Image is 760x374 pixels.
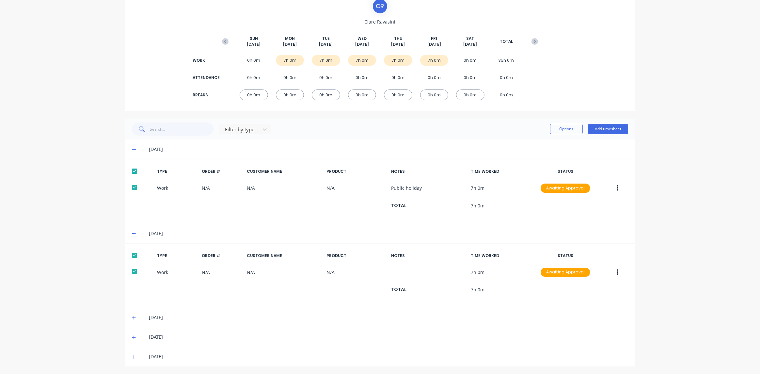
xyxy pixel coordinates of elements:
div: 0h 0m [420,72,449,83]
div: Awaiting Approval [541,184,590,193]
div: 0h 0m [384,89,412,100]
div: 0h 0m [456,55,484,66]
div: CUSTOMER NAME [247,169,321,174]
span: MON [285,36,295,41]
div: ATTENDANCE [193,75,219,81]
span: SAT [466,36,474,41]
span: FRI [431,36,437,41]
span: WED [357,36,367,41]
div: 0h 0m [492,89,521,100]
div: 0h 0m [384,72,412,83]
div: [DATE] [149,333,628,341]
div: 7h 0m [312,55,340,66]
div: 0h 0m [348,72,376,83]
span: [DATE] [319,41,333,47]
div: PRODUCT [326,253,386,259]
div: PRODUCT [326,169,386,174]
div: 0h 0m [312,72,340,83]
div: STATUS [536,169,595,174]
div: 0h 0m [456,72,484,83]
div: [DATE] [149,146,628,153]
div: WORK [193,57,219,63]
div: 7h 0m [384,55,412,66]
span: [DATE] [247,41,261,47]
div: ORDER # [202,169,242,174]
div: 0h 0m [240,89,268,100]
div: [DATE] [149,230,628,237]
div: TIME WORKED [471,253,530,259]
span: [DATE] [463,41,477,47]
span: SUN [250,36,258,41]
div: 0h 0m [240,55,268,66]
span: [DATE] [283,41,297,47]
span: Clare Ravasini [365,18,396,25]
div: TIME WORKED [471,169,530,174]
div: 0h 0m [276,89,304,100]
div: Awaiting Approval [541,268,590,277]
div: 0h 0m [492,72,521,83]
div: 35h 0m [492,55,521,66]
div: 7h 0m [420,55,449,66]
div: 0h 0m [276,72,304,83]
div: 7h 0m [276,55,304,66]
span: TOTAL [500,39,513,44]
div: TYPE [157,169,197,174]
button: Options [550,124,583,134]
span: THU [394,36,402,41]
div: [DATE] [149,353,628,360]
span: [DATE] [391,41,405,47]
div: 0h 0m [348,89,376,100]
div: TYPE [157,253,197,259]
div: 0h 0m [312,89,340,100]
span: [DATE] [427,41,441,47]
div: 7h 0m [348,55,376,66]
button: Add timesheet [588,124,628,134]
div: 0h 0m [240,72,268,83]
div: ORDER # [202,253,242,259]
div: NOTES [391,253,466,259]
div: NOTES [391,169,466,174]
input: Search... [150,122,214,136]
span: [DATE] [355,41,369,47]
div: 0h 0m [456,89,484,100]
div: [DATE] [149,314,628,321]
div: BREAKS [193,92,219,98]
div: CUSTOMER NAME [247,253,321,259]
span: TUE [322,36,330,41]
div: STATUS [536,253,595,259]
div: 0h 0m [420,89,449,100]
